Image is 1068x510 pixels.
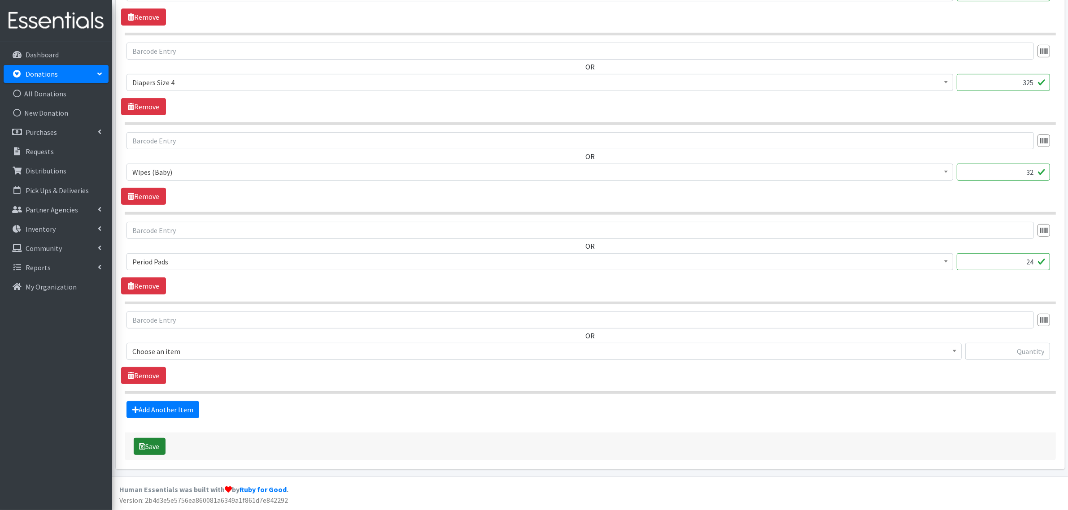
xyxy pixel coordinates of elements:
[4,259,109,277] a: Reports
[585,151,595,162] label: OR
[134,438,166,455] button: Save
[26,225,56,233] p: Inventory
[240,485,287,494] a: Ruby for Good
[121,277,166,294] a: Remove
[4,6,109,36] img: HumanEssentials
[26,147,54,156] p: Requests
[4,65,109,83] a: Donations
[4,162,109,180] a: Distributions
[4,143,109,160] a: Requests
[119,485,288,494] strong: Human Essentials was built with by .
[26,282,77,291] p: My Organization
[126,253,953,270] span: Period Pads
[126,311,1034,328] input: Barcode Entry
[26,244,62,253] p: Community
[121,9,166,26] a: Remove
[121,98,166,115] a: Remove
[132,166,947,178] span: Wipes (Baby)
[26,263,51,272] p: Reports
[132,345,956,358] span: Choose an item
[126,43,1034,60] input: Barcode Entry
[957,164,1050,181] input: Quantity
[119,496,288,505] span: Version: 2b4d3e5e5756ea860081a6349a1f861d7e842292
[585,330,595,341] label: OR
[126,132,1034,149] input: Barcode Entry
[121,188,166,205] a: Remove
[4,201,109,219] a: Partner Agencies
[965,343,1050,360] input: Quantity
[26,186,89,195] p: Pick Ups & Deliveries
[4,46,109,64] a: Dashboard
[121,367,166,384] a: Remove
[26,69,58,78] p: Donations
[4,278,109,296] a: My Organization
[132,76,947,89] span: Diapers Size 4
[126,343,962,360] span: Choose an item
[126,164,953,181] span: Wipes (Baby)
[132,255,947,268] span: Period Pads
[126,74,953,91] span: Diapers Size 4
[26,205,78,214] p: Partner Agencies
[26,50,59,59] p: Dashboard
[4,104,109,122] a: New Donation
[126,222,1034,239] input: Barcode Entry
[957,74,1050,91] input: Quantity
[126,401,199,418] a: Add Another Item
[4,220,109,238] a: Inventory
[4,123,109,141] a: Purchases
[4,182,109,199] a: Pick Ups & Deliveries
[4,239,109,257] a: Community
[4,85,109,103] a: All Donations
[26,128,57,137] p: Purchases
[585,61,595,72] label: OR
[957,253,1050,270] input: Quantity
[585,241,595,251] label: OR
[26,166,66,175] p: Distributions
